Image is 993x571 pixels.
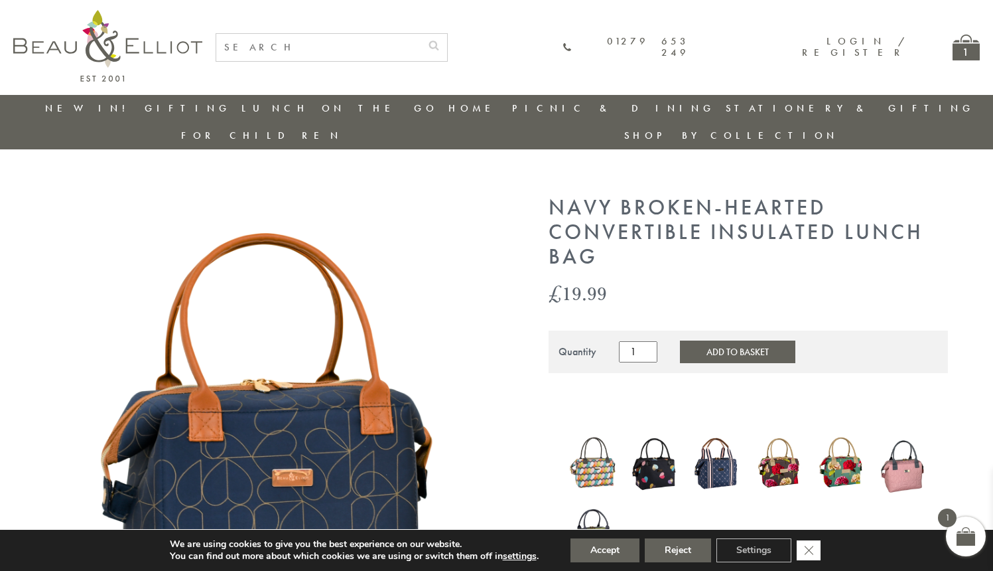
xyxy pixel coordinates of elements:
img: Oxford quilted lunch bag pistachio [568,499,618,567]
input: Product quantity [619,341,657,363]
img: Monogram Midnight Convertible Lunch Bag [693,434,742,493]
a: Lunch On The Go [241,102,438,115]
img: Sarah Kelleher Lunch Bag Dark Stone [755,434,804,493]
a: Monogram Midnight Convertible Lunch Bag [693,434,742,496]
div: Quantity [559,346,596,358]
p: We are using cookies to give you the best experience on our website. [170,538,539,550]
a: Stationery & Gifting [726,102,974,115]
button: Accept [570,538,639,562]
button: Settings [716,538,791,562]
span: 1 [938,509,957,527]
bdi: 19.99 [549,280,607,307]
a: Oxford quilted lunch bag pistachio [568,499,618,570]
a: Emily convertible lunch bag [630,430,679,499]
a: Shop by collection [624,129,838,142]
a: 1 [953,35,980,60]
img: Carnaby eclipse convertible lunch bag [568,432,618,495]
iframe: Secure express checkout frame [749,381,951,386]
a: Oxford quilted lunch bag mallow [879,430,928,499]
a: Picnic & Dining [512,102,715,115]
a: Carnaby eclipse convertible lunch bag [568,432,618,497]
a: Sarah Kelleher Lunch Bag Dark Stone [755,434,804,496]
button: settings [503,550,537,562]
p: You can find out more about which cookies we are using or switch them off in . [170,550,539,562]
a: Sarah Kelleher convertible lunch bag teal [817,430,866,499]
iframe: Secure express checkout frame [546,381,748,413]
a: For Children [181,129,342,142]
button: Close GDPR Cookie Banner [797,540,821,560]
h1: Navy Broken-hearted Convertible Insulated Lunch Bag [549,196,948,269]
button: Reject [645,538,711,562]
img: Emily convertible lunch bag [630,430,679,497]
img: logo [13,10,202,82]
span: £ [549,280,562,307]
img: Oxford quilted lunch bag mallow [879,430,928,496]
input: SEARCH [216,34,421,61]
img: Sarah Kelleher convertible lunch bag teal [817,430,866,495]
a: Login / Register [802,35,906,59]
a: Gifting [145,102,231,115]
button: Add to Basket [680,341,795,363]
a: Home [448,102,501,115]
a: New in! [45,102,134,115]
a: 01279 653 249 [563,36,690,59]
